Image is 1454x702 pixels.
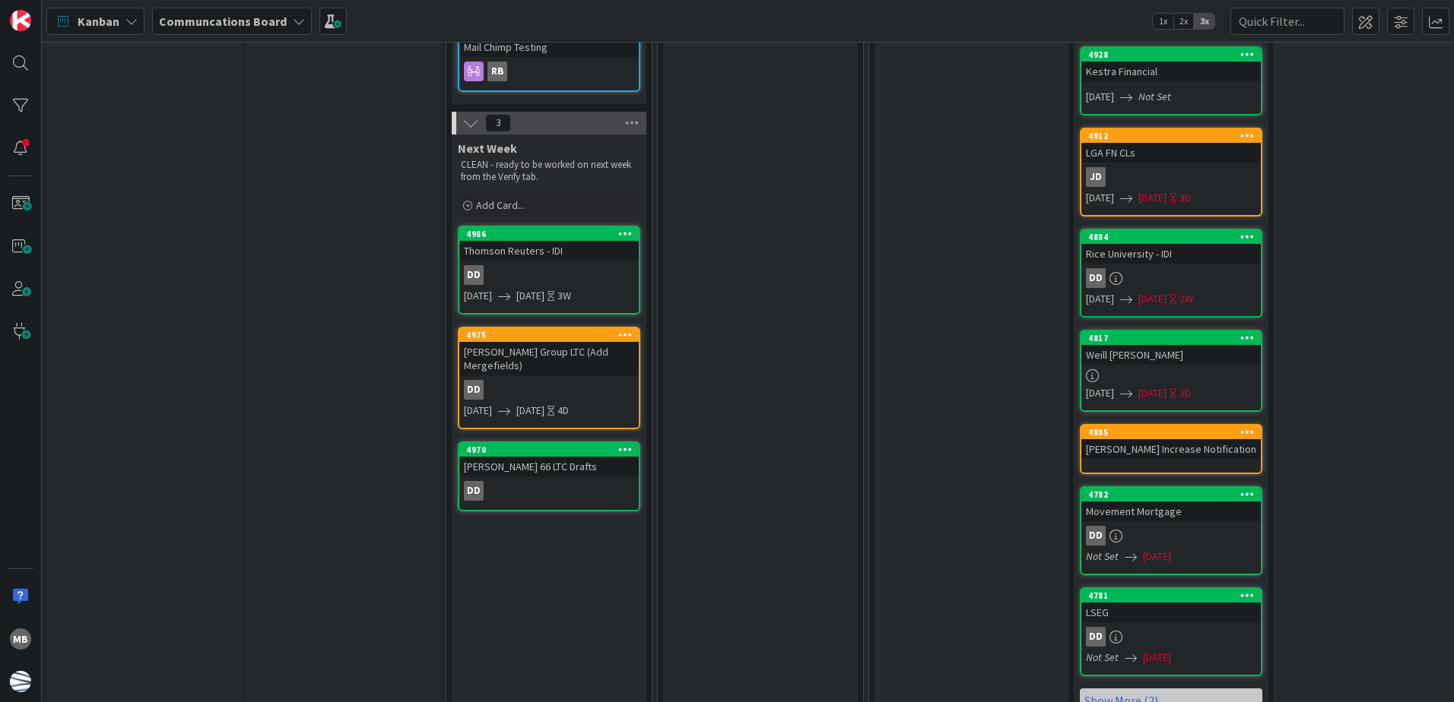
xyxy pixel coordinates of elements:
[1179,190,1191,206] div: 3D
[476,198,525,212] span: Add Card...
[1081,589,1261,622] div: 4781LSEG
[458,441,640,511] a: 4970[PERSON_NAME] 66 LTC DraftsDD
[1081,425,1261,459] div: 4885[PERSON_NAME] Increase Notification
[1081,526,1261,545] div: DD
[1081,345,1261,365] div: Weill [PERSON_NAME]
[1081,129,1261,163] div: 4912LGA FN CLs
[459,443,639,476] div: 4970[PERSON_NAME] 66 LTC Drafts
[1230,8,1344,35] input: Quick Filter...
[1194,14,1214,29] span: 3x
[1081,627,1261,647] div: DD
[1086,650,1119,664] i: Not Set
[10,10,31,31] img: Visit kanbanzone.com
[1086,627,1106,647] div: DD
[1081,439,1261,459] div: [PERSON_NAME] Increase Notification
[1081,602,1261,622] div: LSEG
[1081,48,1261,62] div: 4928
[1088,333,1261,343] div: 4817
[1081,501,1261,521] div: Movement Mortgage
[1080,424,1262,474] a: 4885[PERSON_NAME] Increase Notification
[487,62,507,81] div: RB
[1088,131,1261,141] div: 4912
[466,229,639,239] div: 4986
[516,288,544,304] span: [DATE]
[1138,190,1167,206] span: [DATE]
[1088,232,1261,242] div: 4884
[1088,427,1261,438] div: 4885
[1081,230,1261,264] div: 4884Rice University - IDI
[459,227,639,261] div: 4986Thomson Reuters - IDI
[1173,14,1194,29] span: 2x
[10,628,31,650] div: MB
[1179,291,1193,307] div: 2W
[459,380,639,400] div: DD
[1081,62,1261,81] div: Kestra Financial
[1088,590,1261,601] div: 4781
[1138,90,1171,103] i: Not Set
[459,342,639,375] div: [PERSON_NAME] Group LTC (Add Mergefields)
[1138,385,1167,401] span: [DATE]
[459,481,639,501] div: DD
[1080,46,1262,115] a: 4928Kestra Financial[DATE]Not Set
[459,457,639,476] div: [PERSON_NAME] 66 LTC Drafts
[1086,291,1114,307] span: [DATE]
[459,328,639,375] div: 4975[PERSON_NAME] Group LTC (Add Mergefields)
[1081,230,1261,244] div: 4884
[464,288,492,304] span: [DATE]
[10,671,31,692] img: avatar
[1086,89,1114,105] span: [DATE]
[78,12,119,30] span: Kanban
[1088,489,1261,500] div: 4782
[466,444,639,455] div: 4970
[1179,385,1191,401] div: 3D
[458,327,640,429] a: 4975[PERSON_NAME] Group LTC (Add Mergefields)DD[DATE][DATE]4D
[1081,331,1261,345] div: 4817
[1138,291,1167,307] span: [DATE]
[1081,425,1261,439] div: 4885
[458,226,640,315] a: 4986Thomson Reuters - IDIDD[DATE][DATE]3W
[459,443,639,457] div: 4970
[1081,488,1261,521] div: 4782Movement Mortgage
[1081,48,1261,81] div: 4928Kestra Financial
[1086,549,1119,563] i: Not Set
[1086,526,1106,545] div: DD
[458,141,517,156] span: Next Week
[557,288,571,304] div: 3W
[466,330,639,340] div: 4975
[464,265,484,285] div: DD
[159,14,287,29] b: Communcations Board
[1081,167,1261,187] div: JD
[461,159,637,184] p: CLEAN - ready to be worked on next week from the Verify tab.
[458,22,640,92] a: Mail Chimp TestingRB
[464,403,492,419] span: [DATE]
[1080,229,1262,318] a: 4884Rice University - IDIDD[DATE][DATE]2W
[1088,49,1261,60] div: 4928
[1086,268,1106,288] div: DD
[459,328,639,342] div: 4975
[1086,385,1114,401] span: [DATE]
[1081,488,1261,501] div: 4782
[1081,244,1261,264] div: Rice University - IDI
[459,62,639,81] div: RB
[1153,14,1173,29] span: 1x
[1080,486,1262,575] a: 4782Movement MortgageDDNot Set[DATE]
[1080,587,1262,676] a: 4781LSEGDDNot Set[DATE]
[485,114,511,132] span: 3
[1143,549,1171,564] span: [DATE]
[1081,331,1261,365] div: 4817Weill [PERSON_NAME]
[459,241,639,261] div: Thomson Reuters - IDI
[1080,330,1262,412] a: 4817Weill [PERSON_NAME][DATE][DATE]3D
[1143,650,1171,666] span: [DATE]
[516,403,544,419] span: [DATE]
[1081,268,1261,288] div: DD
[1086,167,1106,187] div: JD
[1086,190,1114,206] span: [DATE]
[1081,143,1261,163] div: LGA FN CLs
[459,265,639,285] div: DD
[464,380,484,400] div: DD
[459,37,639,57] div: Mail Chimp Testing
[464,481,484,501] div: DD
[1081,589,1261,602] div: 4781
[1081,129,1261,143] div: 4912
[557,403,569,419] div: 4D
